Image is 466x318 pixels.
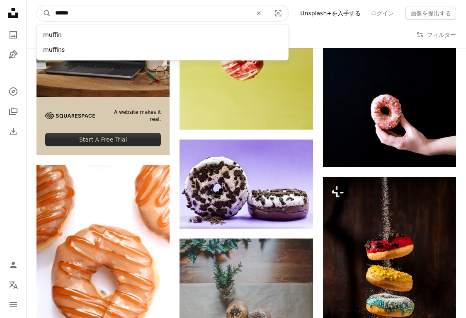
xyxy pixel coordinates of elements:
[5,296,22,313] button: メニュー
[180,180,313,188] a: クッキーとクリームドーナツ2個
[36,5,289,22] form: サイト内でビジュアルを探す
[5,46,22,63] a: イラスト
[105,109,161,123] span: A website makes it real.
[45,112,95,119] img: file-1705255347840-230a6ab5bca9image
[5,257,22,273] a: ログイン / 登録する
[5,83,22,100] a: 探す
[5,5,22,23] a: ホーム — Unsplash
[250,5,268,21] button: 全てクリア
[366,7,399,20] a: ログイン
[45,133,161,146] div: Start A Free Trial
[268,5,288,21] button: ビジュアル検索
[416,22,456,48] button: フィルター
[180,140,313,228] img: クッキーとクリームドーナツ2個
[5,277,22,293] button: 言語
[295,7,366,20] a: Unsplash+を入手する
[36,279,170,287] a: 白いテーブルの上に座っているガラス張りのドーナツのグループ
[36,28,289,43] div: muffin
[5,103,22,120] a: コレクション
[405,7,456,20] button: 画像を提出する
[5,26,22,43] a: 写真
[5,123,22,140] a: ダウンロード履歴
[323,270,456,278] a: 空中を飛ぶドーナツの数
[323,76,456,84] a: ピンクドーナツ
[36,43,289,58] div: muffins
[37,5,51,21] button: Unsplashで検索する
